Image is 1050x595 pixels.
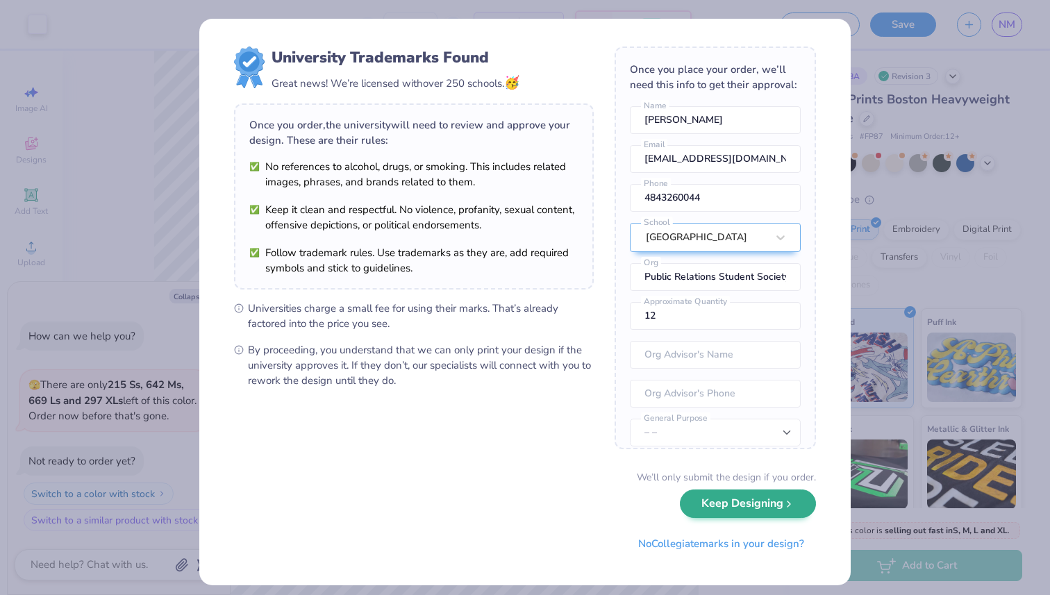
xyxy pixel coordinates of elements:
[272,74,519,92] div: Great news! We’re licensed with over 250 schools.
[630,184,801,212] input: Phone
[248,342,594,388] span: By proceeding, you understand that we can only print your design if the university approves it. I...
[249,159,578,190] li: No references to alcohol, drugs, or smoking. This includes related images, phrases, and brands re...
[630,341,801,369] input: Org Advisor's Name
[626,530,816,558] button: NoCollegiatemarks in your design?
[630,380,801,408] input: Org Advisor's Phone
[630,302,801,330] input: Approximate Quantity
[630,145,801,173] input: Email
[630,106,801,134] input: Name
[249,202,578,233] li: Keep it clean and respectful. No violence, profanity, sexual content, offensive depictions, or po...
[637,470,816,485] div: We’ll only submit the design if you order.
[248,301,594,331] span: Universities charge a small fee for using their marks. That’s already factored into the price you...
[249,117,578,148] div: Once you order, the university will need to review and approve your design. These are their rules:
[272,47,519,69] div: University Trademarks Found
[234,47,265,88] img: license-marks-badge.png
[680,489,816,518] button: Keep Designing
[249,245,578,276] li: Follow trademark rules. Use trademarks as they are, add required symbols and stick to guidelines.
[630,62,801,92] div: Once you place your order, we’ll need this info to get their approval:
[630,263,801,291] input: Org
[504,74,519,91] span: 🥳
